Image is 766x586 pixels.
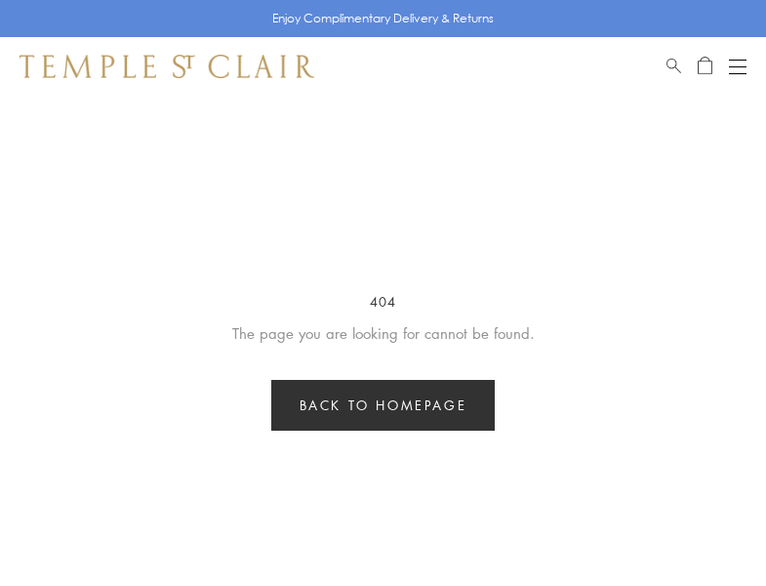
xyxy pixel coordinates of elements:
[271,380,496,431] a: Back to homepage
[20,55,314,78] img: Temple St. Clair
[666,55,681,78] a: Search
[49,291,717,312] h3: 404
[272,9,494,28] p: Enjoy Complimentary Delivery & Returns
[729,55,746,78] button: Open navigation
[698,55,712,78] a: Open Shopping Bag
[49,321,717,346] p: The page you are looking for cannot be found.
